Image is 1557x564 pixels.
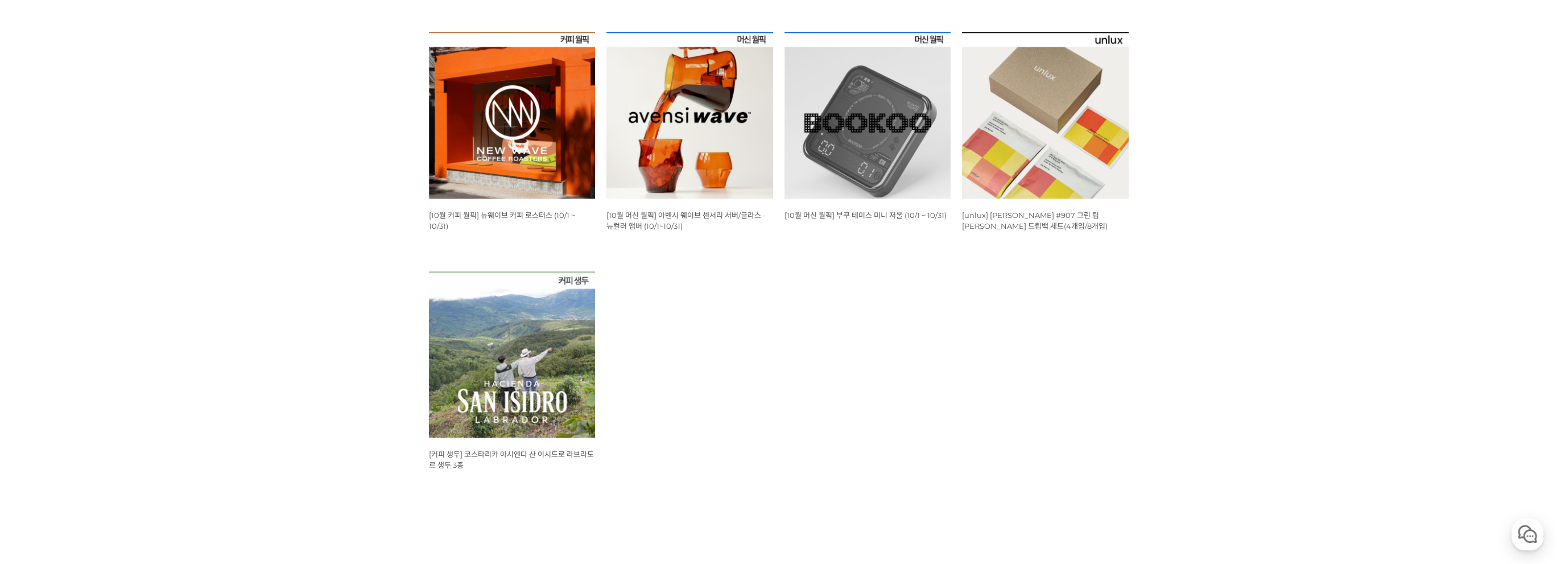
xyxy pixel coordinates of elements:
[784,32,951,199] img: [10월 머신 월픽] 부쿠 테미스 미니 저울 (10/1 ~ 10/31)
[429,271,596,438] img: 코스타리카 아시엔다 산 이시드로 라브라도르
[429,450,594,470] a: [커피 생두] 코스타리카 아시엔다 산 이시드로 라브라도르 생두 3종
[606,211,766,230] a: [10월 머신 월픽] 아벤시 웨이브 센서리 서버/글라스 - 뉴컬러 앰버 (10/1~10/31)
[429,32,596,199] img: [10월 커피 월픽] 뉴웨이브 커피 로스터스 (10/1 ~ 10/31)
[75,361,147,389] a: 대화
[962,32,1129,199] img: [unlux] 파나마 잰슨 #907 그린 팁 게이샤 워시드 드립백 세트(4개입/8개입)
[36,378,43,387] span: 홈
[147,361,218,389] a: 설정
[104,378,118,388] span: 대화
[429,211,575,230] a: [10월 커피 월픽] 뉴웨이브 커피 로스터스 (10/1 ~ 10/31)
[606,32,773,199] img: [10월 머신 월픽] 아벤시 웨이브 센서리 서버/글라스 - 뉴컬러 앰버 (10/1~10/31)
[3,361,75,389] a: 홈
[176,378,189,387] span: 설정
[962,211,1108,230] a: [unlux] [PERSON_NAME] #907 그린 팁 [PERSON_NAME] 드립백 세트(4개입/8개입)
[784,211,947,220] a: [10월 머신 월픽] 부쿠 테미스 미니 저울 (10/1 ~ 10/31)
